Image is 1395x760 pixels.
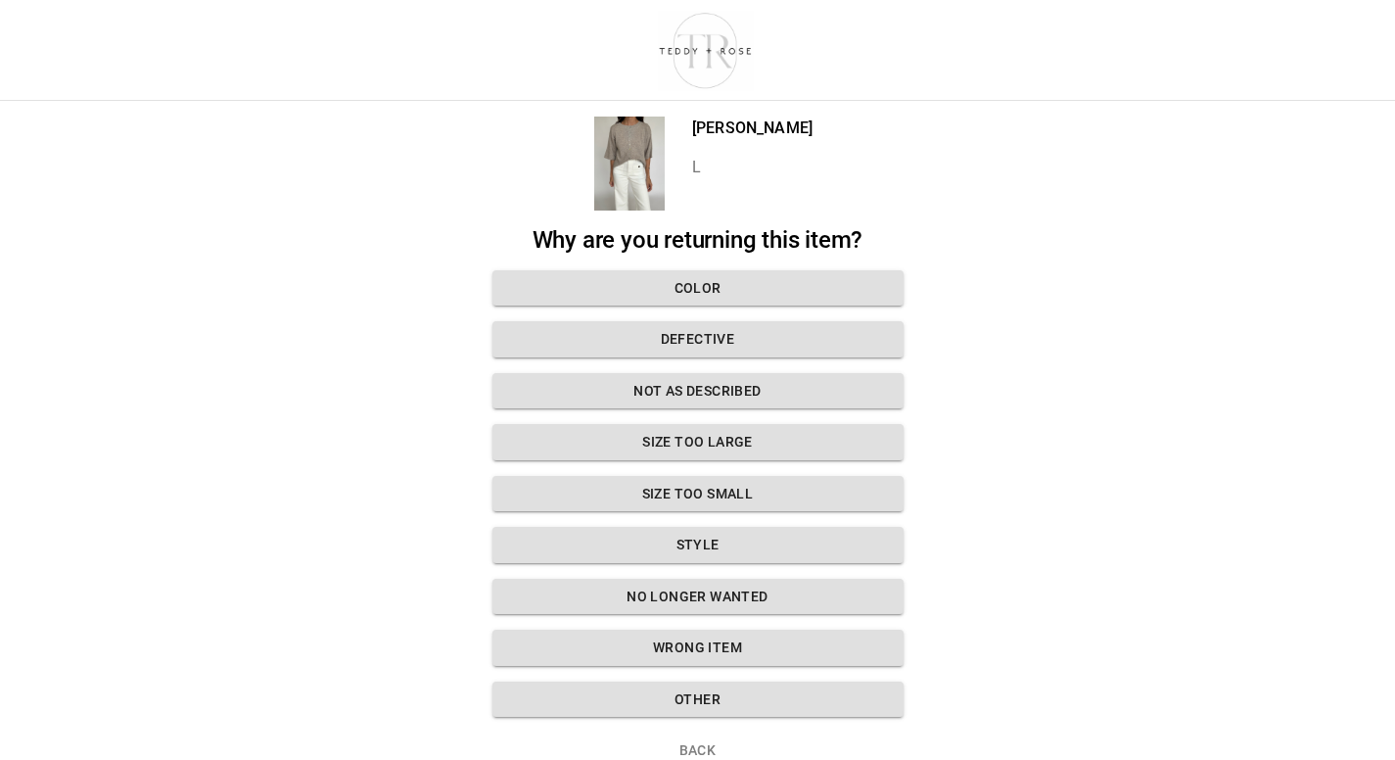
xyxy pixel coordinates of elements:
button: Style [492,527,904,563]
p: [PERSON_NAME] [692,117,813,140]
button: Size too small [492,476,904,512]
button: Not as described [492,373,904,409]
p: L [692,156,813,179]
img: shop-teddyrose.myshopify.com-d93983e8-e25b-478f-b32e-9430bef33fdd [650,8,761,92]
h2: Why are you returning this item? [492,226,904,255]
button: Size too large [492,424,904,460]
button: No longer wanted [492,579,904,615]
button: Wrong Item [492,630,904,666]
button: Other [492,682,904,718]
button: Defective [492,321,904,357]
button: Color [492,270,904,307]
